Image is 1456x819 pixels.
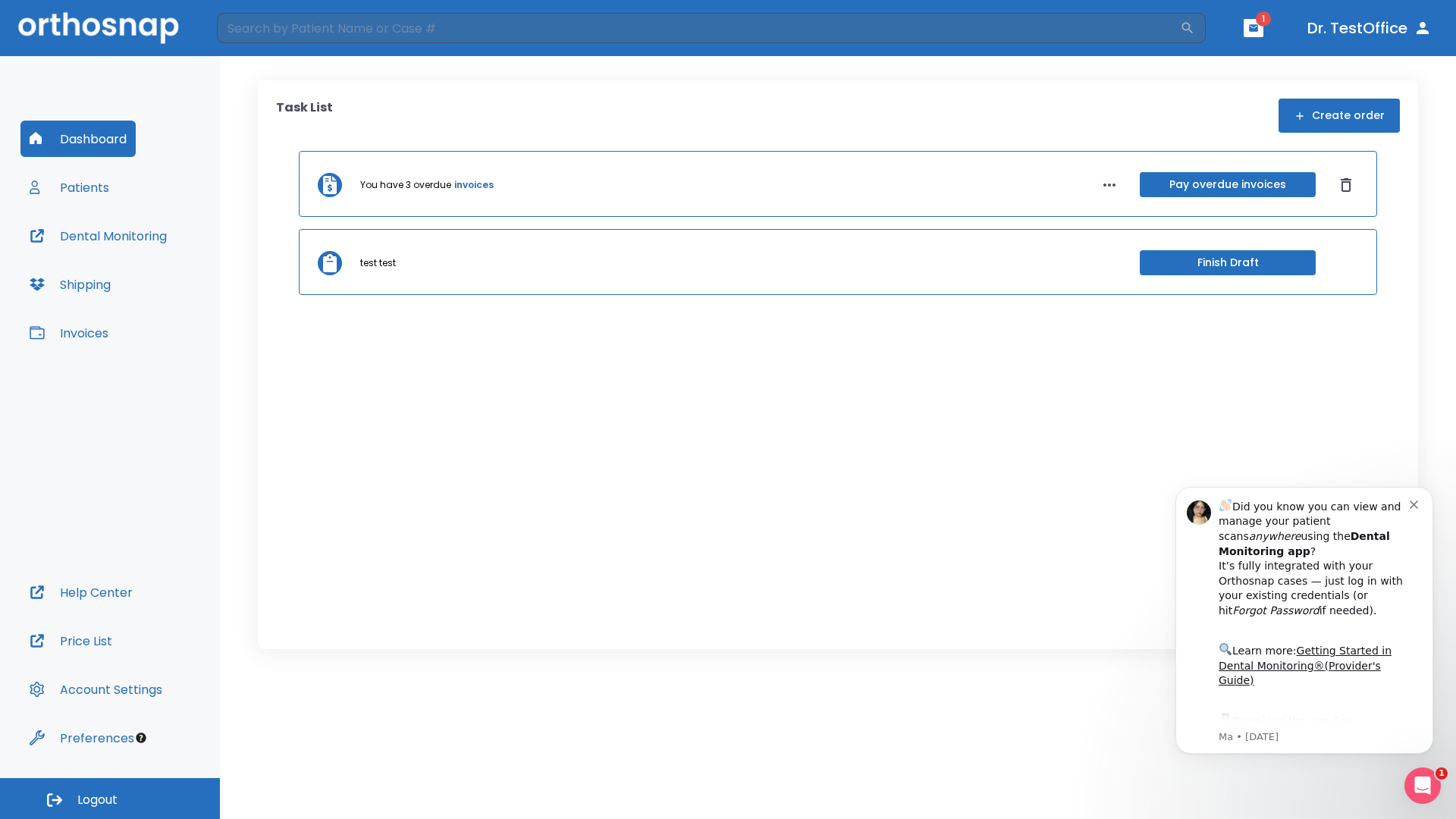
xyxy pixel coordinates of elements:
[18,12,179,43] img: Orthosnap
[20,266,120,303] button: Shipping
[20,169,118,206] button: Patients
[360,178,451,192] p: You have 3 overdue
[66,251,201,278] a: App Store
[360,256,396,270] p: test test
[1140,250,1316,275] button: Finish Draft
[20,121,136,157] button: Dashboard
[77,792,118,808] span: Logout
[1153,464,1456,778] iframe: Intercom notifications message
[454,178,494,192] a: invoices
[20,315,118,351] button: Invoices
[66,247,257,325] div: Download the app: | ​ Let us know if you need help getting started!
[1279,99,1400,133] button: Create order
[1140,172,1316,197] button: Pay overdue invoices
[1404,767,1441,804] iframe: Intercom live chat
[20,671,171,708] button: Account Settings
[20,720,143,756] button: Preferences
[217,13,1180,43] input: Search by Patient Name or Case #
[66,266,257,280] p: Message from Ma, sent 3w ago
[1334,173,1358,197] button: Dismiss
[1301,14,1438,42] button: Dr. TestOffice
[1436,767,1448,780] span: 1
[257,33,269,45] button: Dismiss notification
[276,99,333,133] p: Task List
[1256,11,1271,27] span: 1
[20,623,121,659] button: Price List
[134,731,148,745] div: Tooltip anchor
[20,574,142,610] button: Help Center
[20,218,176,254] button: Dental Monitoring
